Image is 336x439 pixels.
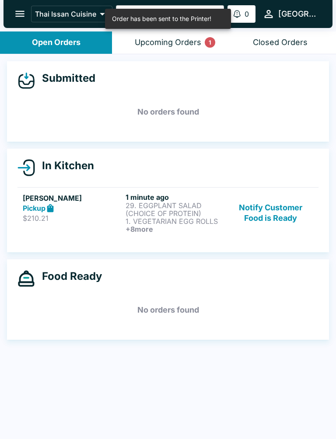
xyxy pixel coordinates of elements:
[23,193,122,203] h5: [PERSON_NAME]
[35,159,94,172] h4: In Kitchen
[135,38,201,48] div: Upcoming Orders
[23,214,122,223] p: $210.21
[23,204,45,213] strong: Pickup
[31,6,112,22] button: Thai Issan Cuisine
[112,11,211,26] div: Order has been sent to the Printer!
[35,270,102,283] h4: Food Ready
[126,202,225,217] p: 29. EGGPLANT SALAD (CHOICE OF PROTEIN)
[126,217,225,225] p: 1. VEGETARIAN EGG ROLLS
[126,193,225,202] h6: 1 minute ago
[228,193,313,233] button: Notify Customer Food is Ready
[278,9,318,19] div: [GEOGRAPHIC_DATA]
[253,38,308,48] div: Closed Orders
[9,3,31,25] button: open drawer
[32,38,80,48] div: Open Orders
[245,10,249,18] p: 0
[35,72,95,85] h4: Submitted
[17,96,318,128] h5: No orders found
[259,4,322,23] button: [GEOGRAPHIC_DATA]
[17,187,318,238] a: [PERSON_NAME]Pickup$210.211 minute ago29. EGGPLANT SALAD (CHOICE OF PROTEIN)1. VEGETARIAN EGG ROL...
[35,10,96,18] p: Thai Issan Cuisine
[17,294,318,326] h5: No orders found
[209,38,211,47] p: 1
[126,225,225,233] h6: + 8 more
